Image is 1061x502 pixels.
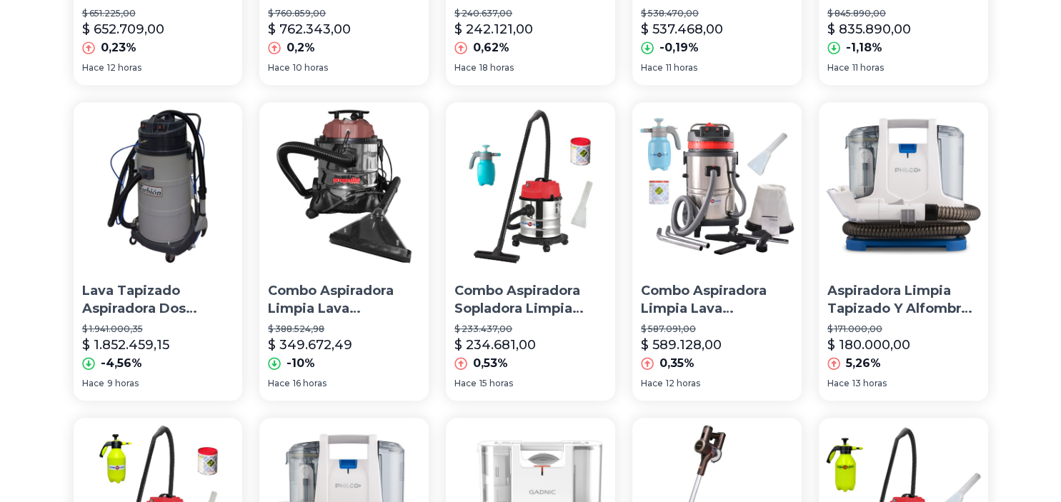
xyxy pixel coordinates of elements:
[659,355,694,372] p: 0,35%
[819,102,988,271] img: Aspiradora Limpia Tapizado Y Alfombra Philco 400w
[446,102,615,401] a: Combo Aspiradora Sopladora Limpia Lava Tapizados 20 Lt 1200wCombo Aspiradora Sopladora Limpia Lav...
[846,39,882,56] p: -1,18%
[852,62,884,74] span: 11 horas
[659,39,699,56] p: -0,19%
[82,8,234,19] p: $ 651.225,00
[846,355,881,372] p: 5,26%
[268,323,420,335] p: $ 388.524,98
[454,282,607,318] p: Combo Aspiradora Sopladora Limpia Lava Tapizados 20 Lt 1200w
[641,8,793,19] p: $ 538.470,00
[259,102,429,271] img: Combo Aspiradora Limpia Lava Tapizados 1200w 20 L + Liquido
[268,335,352,355] p: $ 349.672,49
[82,62,104,74] span: Hace
[641,62,663,74] span: Hace
[641,19,723,39] p: $ 537.468,00
[107,378,139,389] span: 9 horas
[641,323,793,335] p: $ 587.091,00
[827,378,850,389] span: Hace
[82,335,169,355] p: $ 1.852.459,15
[74,102,243,271] img: Lava Tapizado Aspiradora Dos Motores Limpia Tapizado Turbion
[827,335,910,355] p: $ 180.000,00
[287,355,315,372] p: -10%
[74,102,243,401] a: Lava Tapizado Aspiradora Dos Motores Limpia Tapizado TurbionLava Tapizado Aspiradora Dos Motores ...
[852,378,887,389] span: 13 horas
[82,282,234,318] p: Lava Tapizado Aspiradora Dos Motores Limpia Tapizado Turbion
[827,19,911,39] p: $ 835.890,00
[479,378,513,389] span: 15 horas
[268,282,420,318] p: Combo Aspiradora Limpia Lava Tapizados 1200w 20 L + Liquido
[641,378,663,389] span: Hace
[268,62,290,74] span: Hace
[632,102,802,271] img: Combo Aspiradora Limpia Lava Tapizados 2000w 60 Lts Cb60 Rc
[641,282,793,318] p: Combo Aspiradora Limpia Lava Tapizados 2000w 60 Lts Cb60 Rc
[259,102,429,401] a: Combo Aspiradora Limpia Lava Tapizados 1200w 20 L + LiquidoCombo Aspiradora Limpia Lava Tapizados...
[819,102,988,401] a: Aspiradora Limpia Tapizado Y Alfombra Philco 400wAspiradora Limpia Tapizado Y Alfombra Philco 400...
[293,62,328,74] span: 10 horas
[666,378,700,389] span: 12 horas
[473,39,509,56] p: 0,62%
[454,323,607,335] p: $ 233.437,00
[268,8,420,19] p: $ 760.859,00
[446,102,615,271] img: Combo Aspiradora Sopladora Limpia Lava Tapizados 20 Lt 1200w
[268,378,290,389] span: Hace
[101,39,136,56] p: 0,23%
[666,62,697,74] span: 11 horas
[827,323,980,335] p: $ 171.000,00
[101,355,142,372] p: -4,56%
[827,282,980,318] p: Aspiradora Limpia Tapizado Y Alfombra Philco 400w
[82,19,164,39] p: $ 652.709,00
[454,8,607,19] p: $ 240.637,00
[454,378,477,389] span: Hace
[454,62,477,74] span: Hace
[454,19,533,39] p: $ 242.121,00
[479,62,514,74] span: 18 horas
[473,355,508,372] p: 0,53%
[82,378,104,389] span: Hace
[287,39,315,56] p: 0,2%
[82,323,234,335] p: $ 1.941.000,35
[268,19,351,39] p: $ 762.343,00
[632,102,802,401] a: Combo Aspiradora Limpia Lava Tapizados 2000w 60 Lts Cb60 RcCombo Aspiradora Limpia Lava Tapizados...
[107,62,141,74] span: 12 horas
[454,335,536,355] p: $ 234.681,00
[641,335,722,355] p: $ 589.128,00
[827,8,980,19] p: $ 845.890,00
[293,378,327,389] span: 16 horas
[827,62,850,74] span: Hace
